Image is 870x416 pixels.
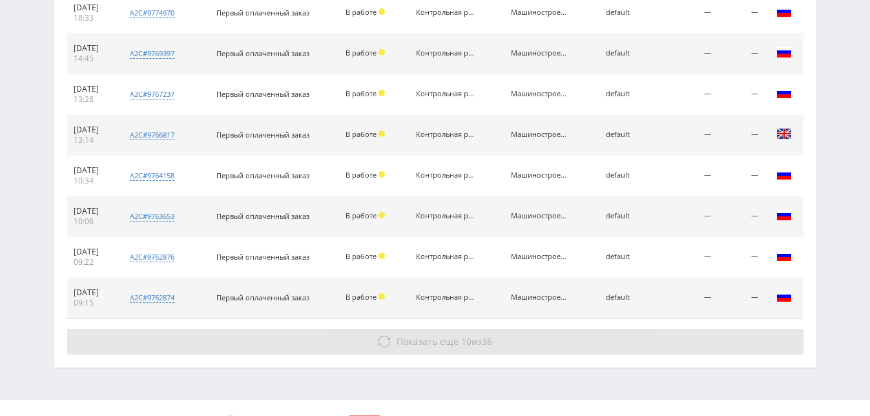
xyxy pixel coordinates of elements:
div: Машиностроение [511,293,569,302]
div: Контрольная работа [416,293,474,302]
td: — [718,196,764,237]
td: — [651,74,718,115]
td: — [718,34,764,74]
div: [DATE] [74,165,112,176]
span: В работе [346,251,377,261]
span: В работе [346,48,377,57]
td: — [718,278,764,318]
span: Холд [378,293,385,300]
td: — [651,156,718,196]
div: [DATE] [74,125,112,135]
div: default [606,293,645,302]
td: — [651,34,718,74]
div: Контрольная работа [416,212,474,220]
div: 13:14 [74,135,112,145]
div: a2c#9763653 [130,211,174,222]
span: В работе [346,129,377,139]
span: Показать ещё [397,335,459,348]
button: Показать ещё 10из36 [67,329,803,355]
div: a2c#9762874 [130,293,174,303]
div: a2c#9766817 [130,130,174,140]
div: [DATE] [74,247,112,257]
div: Машиностроение [511,212,569,220]
div: Контрольная работа [416,171,474,180]
div: Контрольная работа [416,49,474,57]
div: a2c#9762876 [130,252,174,262]
div: Машиностроение [511,8,569,17]
span: В работе [346,292,377,302]
div: [DATE] [74,287,112,298]
span: Первый оплаченный заказ [216,293,309,302]
span: Первый оплаченный заказ [216,8,309,17]
span: 10 [461,335,471,348]
img: rus.png [776,207,792,223]
span: 36 [482,335,492,348]
span: В работе [346,7,377,17]
div: [DATE] [74,84,112,94]
td: — [651,237,718,278]
span: Первый оплаченный заказ [216,252,309,262]
span: Первый оплаченный заказ [216,211,309,221]
td: — [718,156,764,196]
div: Контрольная работа [416,253,474,261]
div: Контрольная работа [416,130,474,139]
div: a2c#9774670 [130,8,174,18]
div: [DATE] [74,206,112,216]
td: — [718,237,764,278]
span: из [397,335,492,348]
span: Холд [378,212,385,218]
span: Холд [378,8,385,15]
span: Первый оплаченный заказ [216,130,309,140]
img: rus.png [776,45,792,60]
span: Холд [378,90,385,96]
div: Машиностроение [511,171,569,180]
div: Машиностроение [511,49,569,57]
td: — [651,115,718,156]
div: default [606,8,645,17]
span: Холд [378,171,385,178]
span: В работе [346,88,377,98]
img: rus.png [776,85,792,101]
div: Машиностроение [511,130,569,139]
div: 18:33 [74,13,112,23]
div: 10:06 [74,216,112,227]
img: gbr.png [776,126,792,141]
div: Контрольная работа [416,90,474,98]
span: Первый оплаченный заказ [216,48,309,58]
span: Первый оплаченный заказ [216,171,309,180]
div: 14:45 [74,54,112,64]
img: rus.png [776,167,792,182]
img: rus.png [776,289,792,304]
span: В работе [346,170,377,180]
div: 09:15 [74,298,112,308]
span: В работе [346,211,377,220]
div: a2c#9764158 [130,171,174,181]
td: — [651,196,718,237]
div: default [606,253,645,261]
div: a2c#9767237 [130,89,174,99]
span: Холд [378,130,385,137]
td: — [651,278,718,318]
div: [DATE] [74,3,112,13]
div: default [606,90,645,98]
td: — [718,115,764,156]
span: Первый оплаченный заказ [216,89,309,99]
span: Холд [378,253,385,259]
div: Машиностроение [511,253,569,261]
div: 13:28 [74,94,112,105]
div: 09:22 [74,257,112,267]
img: rus.png [776,248,792,264]
div: default [606,130,645,139]
div: 10:34 [74,176,112,186]
div: default [606,171,645,180]
img: rus.png [776,4,792,19]
div: default [606,212,645,220]
span: Холд [378,49,385,56]
div: Контрольная работа [416,8,474,17]
div: a2c#9769397 [130,48,174,59]
td: — [718,74,764,115]
div: Машиностроение [511,90,569,98]
div: [DATE] [74,43,112,54]
div: default [606,49,645,57]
